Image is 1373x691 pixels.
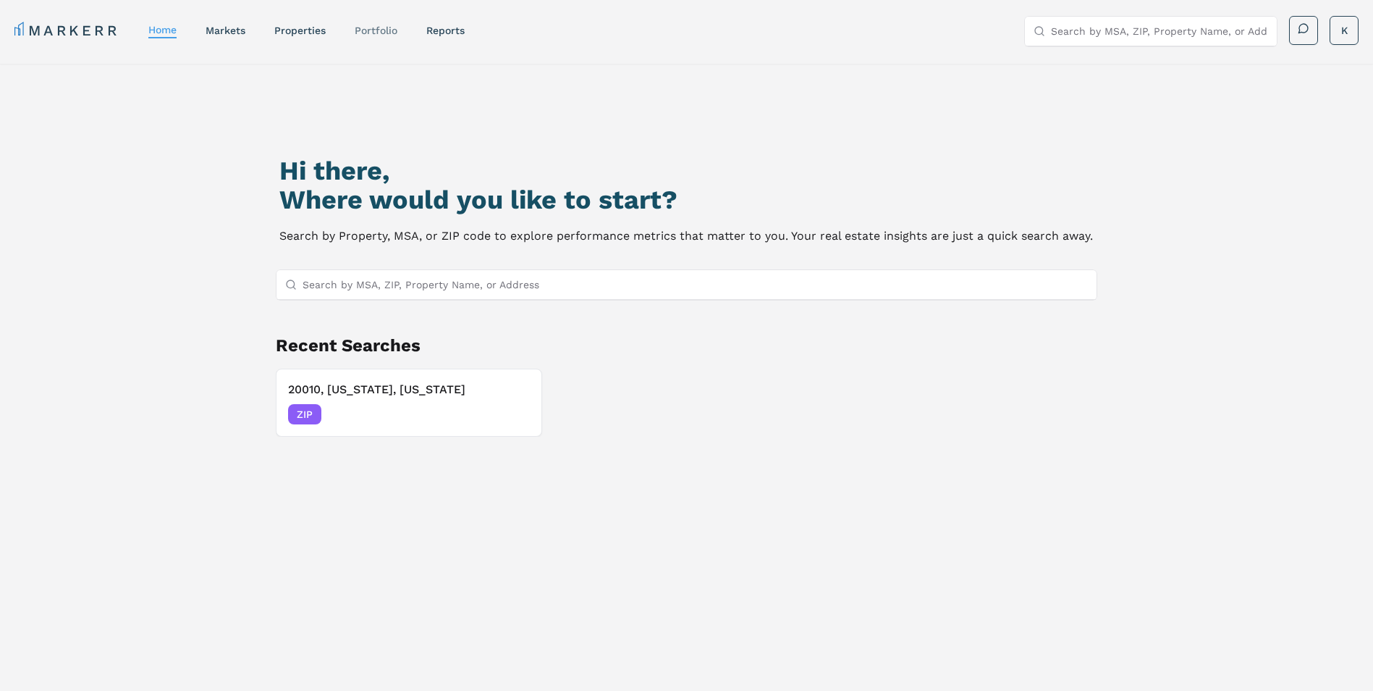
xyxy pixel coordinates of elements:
[288,404,321,424] span: ZIP
[355,25,397,36] a: Portfolio
[426,25,465,36] a: reports
[276,334,1098,357] h2: Recent Searches
[1330,16,1359,45] button: K
[288,381,530,398] h3: 20010, [US_STATE], [US_STATE]
[1341,23,1348,38] span: K
[279,156,1093,185] h1: Hi there,
[274,25,326,36] a: properties
[279,226,1093,246] p: Search by Property, MSA, or ZIP code to explore performance metrics that matter to you. Your real...
[303,270,1089,299] input: Search by MSA, ZIP, Property Name, or Address
[14,20,119,41] a: MARKERR
[279,185,1093,214] h2: Where would you like to start?
[148,24,177,35] a: home
[1051,17,1268,46] input: Search by MSA, ZIP, Property Name, or Address
[497,407,530,422] span: [DATE]
[206,25,245,36] a: markets
[276,369,542,437] button: Remove 20010, Washington, District of Columbia20010, [US_STATE], [US_STATE]ZIP[DATE]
